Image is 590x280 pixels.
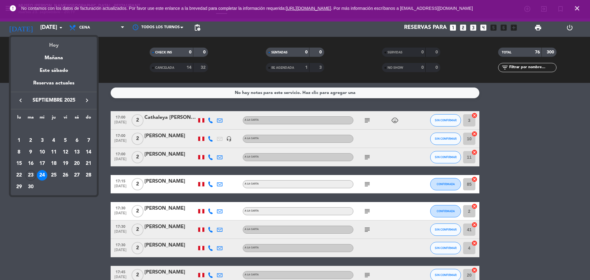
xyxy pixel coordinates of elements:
div: 21 [83,158,94,169]
td: 9 de septiembre de 2025 [25,146,37,158]
td: 21 de septiembre de 2025 [83,158,94,169]
div: 14 [83,147,94,157]
td: 6 de septiembre de 2025 [71,135,83,146]
div: 22 [14,170,24,181]
div: 1 [14,135,24,146]
div: 9 [26,147,36,157]
td: 26 de septiembre de 2025 [60,169,71,181]
div: 19 [60,158,71,169]
div: 10 [37,147,47,157]
div: 27 [72,170,82,181]
td: 23 de septiembre de 2025 [25,169,37,181]
th: miércoles [36,114,48,123]
td: 24 de septiembre de 2025 [36,169,48,181]
th: jueves [48,114,60,123]
td: 29 de septiembre de 2025 [13,181,25,193]
div: 2 [26,135,36,146]
span: septiembre 2025 [26,96,81,104]
th: martes [25,114,37,123]
div: 12 [60,147,71,157]
i: keyboard_arrow_right [83,97,91,104]
div: 20 [72,158,82,169]
div: 16 [26,158,36,169]
td: 2 de septiembre de 2025 [25,135,37,146]
td: 3 de septiembre de 2025 [36,135,48,146]
div: Hoy [11,37,97,49]
div: 29 [14,182,24,192]
button: keyboard_arrow_left [15,96,26,104]
td: 12 de septiembre de 2025 [60,146,71,158]
div: 30 [26,182,36,192]
td: 28 de septiembre de 2025 [83,169,94,181]
div: 13 [72,147,82,157]
td: 30 de septiembre de 2025 [25,181,37,193]
td: 10 de septiembre de 2025 [36,146,48,158]
div: 23 [26,170,36,181]
div: 28 [83,170,94,181]
div: 17 [37,158,47,169]
td: 4 de septiembre de 2025 [48,135,60,146]
i: keyboard_arrow_left [17,97,24,104]
div: 3 [37,135,47,146]
div: Este sábado [11,62,97,79]
th: lunes [13,114,25,123]
td: 16 de septiembre de 2025 [25,158,37,169]
td: 1 de septiembre de 2025 [13,135,25,146]
div: 18 [49,158,59,169]
div: 24 [37,170,47,181]
td: 25 de septiembre de 2025 [48,169,60,181]
th: sábado [71,114,83,123]
th: domingo [83,114,94,123]
td: 20 de septiembre de 2025 [71,158,83,169]
div: Mañana [11,49,97,62]
div: 4 [49,135,59,146]
div: 25 [49,170,59,181]
td: 19 de septiembre de 2025 [60,158,71,169]
td: 27 de septiembre de 2025 [71,169,83,181]
td: 13 de septiembre de 2025 [71,146,83,158]
div: 11 [49,147,59,157]
th: viernes [60,114,71,123]
td: 11 de septiembre de 2025 [48,146,60,158]
div: 5 [60,135,71,146]
div: 6 [72,135,82,146]
div: 15 [14,158,24,169]
td: 14 de septiembre de 2025 [83,146,94,158]
div: 8 [14,147,24,157]
td: SEP. [13,123,94,135]
td: 5 de septiembre de 2025 [60,135,71,146]
td: 8 de septiembre de 2025 [13,146,25,158]
td: 18 de septiembre de 2025 [48,158,60,169]
td: 22 de septiembre de 2025 [13,169,25,181]
button: keyboard_arrow_right [81,96,92,104]
td: 15 de septiembre de 2025 [13,158,25,169]
div: Reservas actuales [11,79,97,92]
div: 26 [60,170,71,181]
td: 17 de septiembre de 2025 [36,158,48,169]
td: 7 de septiembre de 2025 [83,135,94,146]
div: 7 [83,135,94,146]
